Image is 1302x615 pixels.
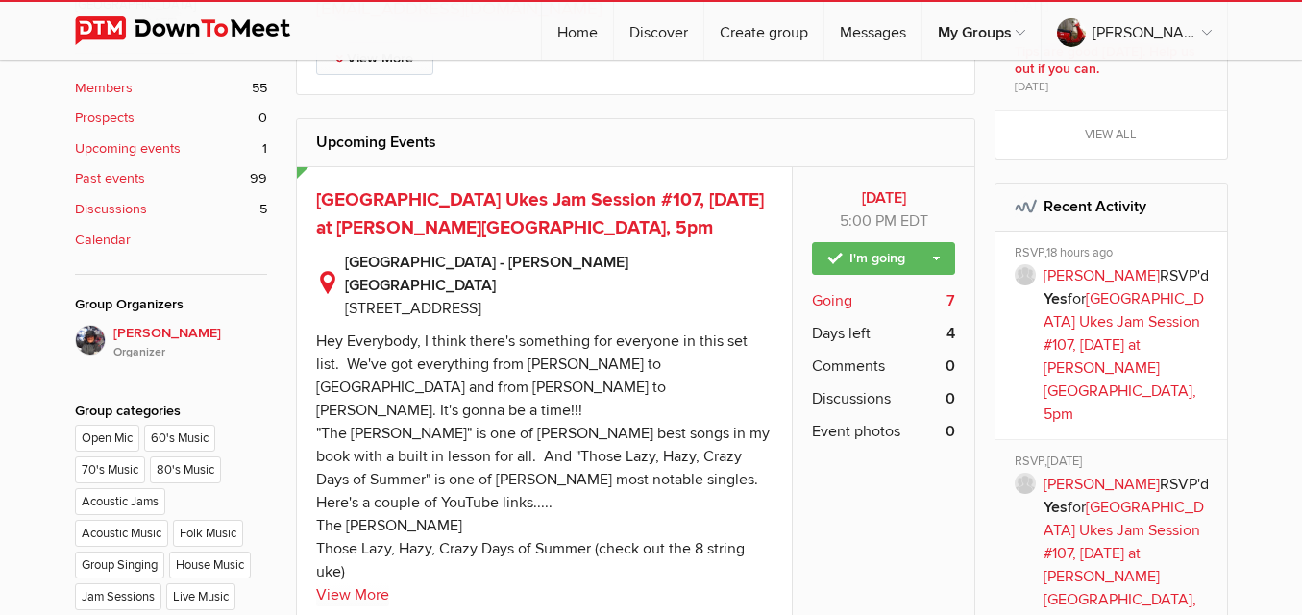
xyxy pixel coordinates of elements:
b: Discussions [75,199,147,220]
b: [GEOGRAPHIC_DATA] - [PERSON_NAME][GEOGRAPHIC_DATA] [345,251,774,297]
a: Discover [614,2,703,60]
b: 0 [946,387,955,410]
a: My Groups [922,2,1041,60]
span: [PERSON_NAME] [113,323,267,361]
div: Hey Everybody, I think there's something for everyone in this set list. We've got everything from... [316,332,770,581]
a: Past events 99 [75,168,267,189]
span: Discussions [812,387,891,410]
a: Calendar [75,230,267,251]
b: 7 [946,289,955,312]
a: [GEOGRAPHIC_DATA] Ukes Jam Session #107, [DATE] at [PERSON_NAME][GEOGRAPHIC_DATA], 5pm [316,188,764,239]
a: Discussions 5 [75,199,267,220]
b: Yes [1044,289,1068,308]
h2: Recent Activity [1015,184,1208,230]
a: Create group [704,2,823,60]
div: Group Organizers [75,294,267,315]
div: RSVP, [1015,245,1214,264]
span: 18 hours ago [1046,245,1113,260]
a: [GEOGRAPHIC_DATA] Ukes Jam Session #107, [DATE] at [PERSON_NAME][GEOGRAPHIC_DATA], 5pm [1044,289,1204,424]
b: Members [75,78,133,99]
a: Members 55 [75,78,267,99]
img: Elaine [75,325,106,356]
b: Upcoming events [75,138,181,160]
a: Messages [824,2,921,60]
span: 5 [259,199,267,220]
b: Past events [75,168,145,189]
h2: Upcoming Events [316,119,956,165]
b: [DATE] [812,186,955,209]
a: [PERSON_NAME] [1042,2,1227,60]
span: Comments [812,355,885,378]
span: 55 [252,78,267,99]
a: Tips are good [DATE]. Help us out if you can. [DATE] [995,30,1227,110]
b: 4 [946,322,955,345]
span: 1 [262,138,267,160]
a: [PERSON_NAME] [1044,266,1160,285]
b: 0 [946,355,955,378]
span: 99 [250,168,267,189]
div: Group categories [75,401,267,422]
span: Days left [812,322,871,345]
img: DownToMeet [75,16,320,45]
span: [DATE] [1047,454,1082,469]
a: Prospects 0 [75,108,267,129]
span: [DATE] [1015,79,1048,96]
a: View More [316,583,389,606]
b: Calendar [75,230,131,251]
span: 0 [258,108,267,129]
b: Prospects [75,108,135,129]
p: RSVP'd for [1044,264,1214,426]
span: 5:00 PM [840,211,897,231]
b: Yes [1044,498,1068,517]
span: America/New_York [900,211,928,231]
a: [PERSON_NAME]Organizer [75,325,267,361]
a: View all [995,111,1227,159]
span: [STREET_ADDRESS] [345,299,481,318]
b: 0 [946,420,955,443]
span: Event photos [812,420,900,443]
a: Home [542,2,613,60]
a: Upcoming events 1 [75,138,267,160]
span: Going [812,289,852,312]
a: I'm going [812,242,955,275]
div: RSVP, [1015,454,1214,473]
a: [PERSON_NAME] [1044,475,1160,494]
i: Organizer [113,344,267,361]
